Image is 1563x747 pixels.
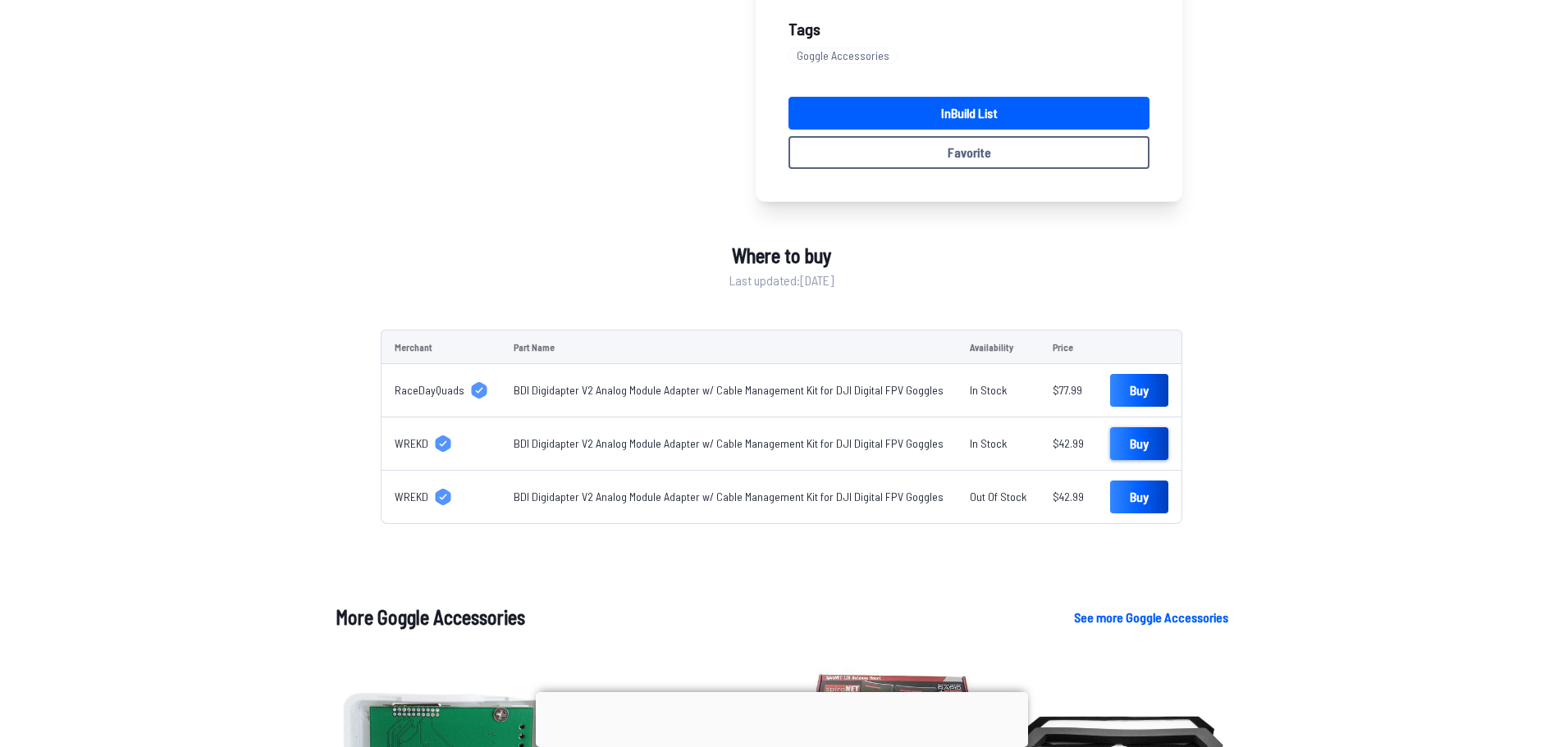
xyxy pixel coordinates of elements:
[729,271,834,290] span: Last updated: [DATE]
[1074,608,1228,627] a: See more Goggle Accessories
[788,19,820,39] span: Tags
[514,490,944,503] a: BDI Digidapter V2 Analog Module Adapter w/ Cable Management Kit for DJI Digital FPV Goggles
[1040,364,1097,417] td: $77.99
[536,692,1028,743] iframe: Advertisement
[1110,481,1168,513] a: Buy
[395,489,487,505] a: WREKD
[395,435,428,452] span: WREKD
[500,330,957,364] td: Part Name
[1040,417,1097,471] td: $42.99
[732,241,831,271] span: Where to buy
[788,97,1149,130] a: InBuild List
[395,489,428,505] span: WREKD
[788,41,904,71] a: Goggle Accessories
[514,383,944,397] a: BDI Digidapter V2 Analog Module Adapter w/ Cable Management Kit for DJI Digital FPV Goggles
[1110,374,1168,407] a: Buy
[336,603,1048,632] h1: More Goggle Accessories
[788,48,898,64] span: Goggle Accessories
[788,136,1149,169] button: Favorite
[957,417,1040,471] td: In Stock
[395,382,464,399] span: RaceDayQuads
[395,382,487,399] a: RaceDayQuads
[1040,471,1097,524] td: $42.99
[957,330,1040,364] td: Availability
[1110,427,1168,460] a: Buy
[514,436,944,450] a: BDI Digidapter V2 Analog Module Adapter w/ Cable Management Kit for DJI Digital FPV Goggles
[395,435,487,452] a: WREKD
[957,471,1040,524] td: Out Of Stock
[957,364,1040,417] td: In Stock
[381,330,500,364] td: Merchant
[1040,330,1097,364] td: Price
